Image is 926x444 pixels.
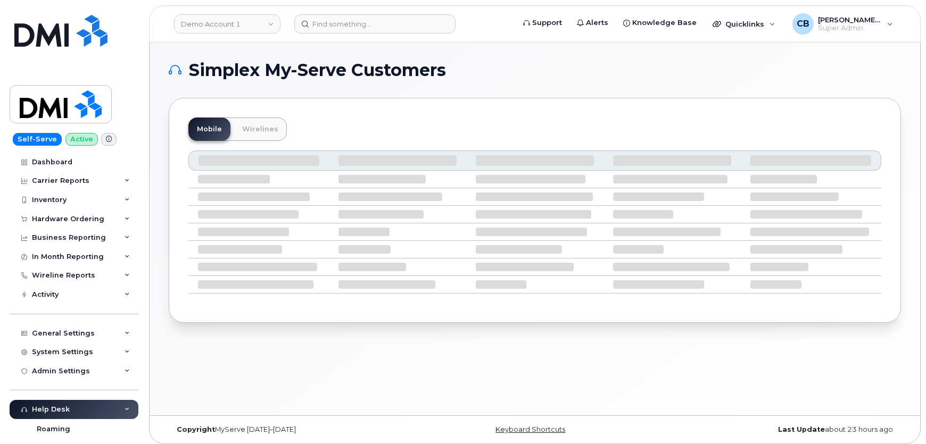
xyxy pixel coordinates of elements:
strong: Copyright [177,425,215,433]
strong: Last Update [778,425,825,433]
a: Mobile [188,118,230,141]
span: Simplex My-Serve Customers [189,62,446,78]
div: about 23 hours ago [657,425,901,434]
a: Wirelines [234,118,287,141]
div: MyServe [DATE]–[DATE] [169,425,413,434]
a: Keyboard Shortcuts [495,425,565,433]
